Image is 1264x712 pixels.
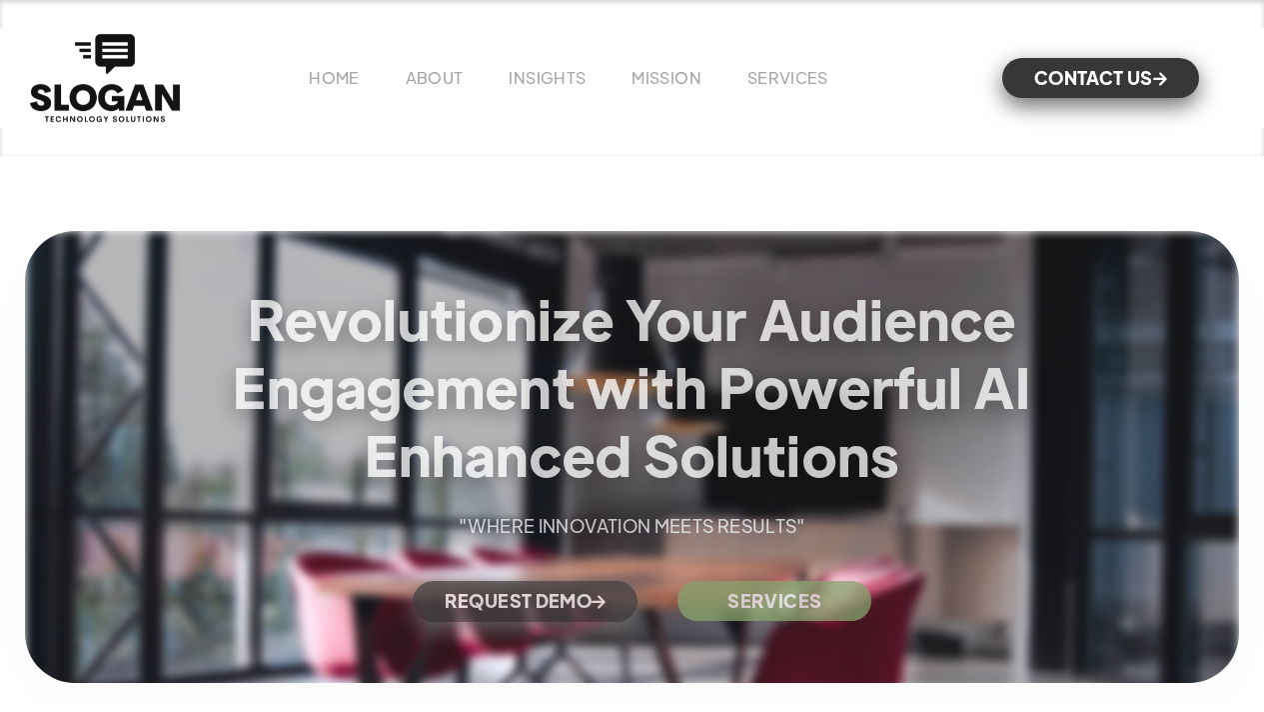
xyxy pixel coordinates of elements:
[375,511,889,541] p: "WHERE INNOVATION MEETS RESULTS"
[592,595,606,608] span: 
[406,67,464,88] a: ABOUT
[1153,72,1167,85] span: 
[25,29,185,127] a: home
[747,67,828,88] a: SERVICES
[309,67,359,88] a: HOME
[224,284,1041,487] h1: Revolutionize Your Audience Engagement with Powerful AI Enhanced Solutions
[1002,58,1199,98] a: CONTACT US
[632,67,701,88] a: MISSION
[509,67,586,88] a: INSIGHTS
[677,581,871,621] a: SERVICES
[413,581,638,621] a: REQUEST DEMO
[727,589,821,612] strong: SERVICES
